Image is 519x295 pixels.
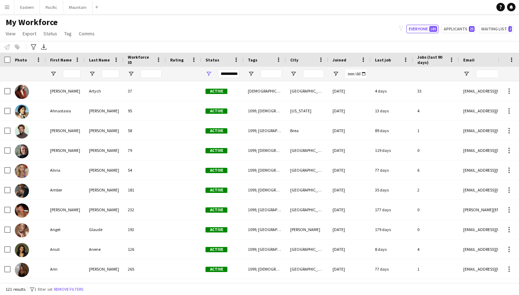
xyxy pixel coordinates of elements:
[413,81,459,101] div: 33
[61,29,74,38] a: Tag
[328,259,371,279] div: [DATE]
[124,101,166,120] div: 95
[371,81,413,101] div: 4 days
[463,57,475,63] span: Email
[124,121,166,140] div: 58
[413,200,459,219] div: 0
[85,200,124,219] div: [PERSON_NAME]
[15,223,29,237] img: Angel Glaude
[417,54,446,65] span: Jobs (last 90 days)
[15,263,29,277] img: Arin Gasiorek
[345,70,366,78] input: Joined Filter Input
[328,180,371,200] div: [DATE]
[46,121,85,140] div: [PERSON_NAME]
[15,144,29,158] img: Alex Waguespack
[205,148,227,153] span: Active
[124,180,166,200] div: 181
[413,259,459,279] div: 1
[290,57,298,63] span: City
[371,141,413,160] div: 119 days
[261,70,282,78] input: Tags Filter Input
[23,30,36,37] span: Export
[89,57,110,63] span: Last Name
[205,227,227,232] span: Active
[29,43,38,51] app-action-btn: Advanced filters
[85,141,124,160] div: [PERSON_NAME]
[15,243,29,257] img: Anuli Anene
[15,85,29,99] img: Agnes Artych
[244,160,286,180] div: 1099, [DEMOGRAPHIC_DATA], [GEOGRAPHIC_DATA], [GEOGRAPHIC_DATA], Travel Team
[413,180,459,200] div: 2
[413,121,459,140] div: 1
[463,71,470,77] button: Open Filter Menu
[371,101,413,120] div: 13 days
[124,81,166,101] div: 37
[89,71,95,77] button: Open Filter Menu
[46,220,85,239] div: Angel
[371,160,413,180] div: 77 days
[328,240,371,259] div: [DATE]
[244,180,286,200] div: 1099, [DEMOGRAPHIC_DATA], [GEOGRAPHIC_DATA], [GEOGRAPHIC_DATA]
[479,25,513,33] button: Waiting list2
[40,43,48,51] app-action-btn: Export XLSX
[85,259,124,279] div: [PERSON_NAME]
[328,101,371,120] div: [DATE]
[413,101,459,120] div: 4
[3,29,18,38] a: View
[244,259,286,279] div: 1099, [DEMOGRAPHIC_DATA], [GEOGRAPHIC_DATA], [GEOGRAPHIC_DATA]
[205,168,227,173] span: Active
[375,57,391,63] span: Last job
[46,101,85,120] div: Ahnastasia
[328,220,371,239] div: [DATE]
[413,220,459,239] div: 0
[371,200,413,219] div: 177 days
[205,247,227,252] span: Active
[15,203,29,218] img: Anabel Carroll
[205,57,219,63] span: Status
[205,207,227,213] span: Active
[286,121,328,140] div: Brea
[85,121,124,140] div: [PERSON_NAME]
[328,81,371,101] div: [DATE]
[413,240,459,259] div: 4
[333,71,339,77] button: Open Filter Menu
[15,164,29,178] img: Alivia Murdoch
[63,70,80,78] input: First Name Filter Input
[46,259,85,279] div: Arin
[124,259,166,279] div: 265
[286,81,328,101] div: [GEOGRAPHIC_DATA]
[406,25,439,33] button: Everyone185
[413,141,459,160] div: 0
[303,70,324,78] input: City Filter Input
[290,71,297,77] button: Open Filter Menu
[286,141,328,160] div: [GEOGRAPHIC_DATA]
[128,71,134,77] button: Open Filter Menu
[6,17,58,28] span: My Workforce
[124,141,166,160] div: 79
[286,259,328,279] div: [GEOGRAPHIC_DATA]
[205,108,227,114] span: Active
[371,220,413,239] div: 179 days
[124,220,166,239] div: 192
[102,70,119,78] input: Last Name Filter Input
[76,29,97,38] a: Comms
[128,54,153,65] span: Workforce ID
[244,220,286,239] div: 1099, [GEOGRAPHIC_DATA], [DEMOGRAPHIC_DATA], South
[46,81,85,101] div: [PERSON_NAME]
[46,240,85,259] div: Anuli
[328,141,371,160] div: [DATE]
[20,29,39,38] a: Export
[141,70,162,78] input: Workforce ID Filter Input
[508,26,512,32] span: 2
[15,124,29,138] img: Alex Segura Lozano
[205,128,227,134] span: Active
[244,240,286,259] div: 1099, [GEOGRAPHIC_DATA], [DEMOGRAPHIC_DATA], South
[244,81,286,101] div: [DEMOGRAPHIC_DATA], [US_STATE], Northeast, Travel Team, W2
[79,30,95,37] span: Comms
[85,101,124,120] div: [PERSON_NAME]
[469,26,475,32] span: 25
[244,101,286,120] div: 1099, [DEMOGRAPHIC_DATA], [US_STATE], Northeast
[41,29,60,38] a: Status
[124,160,166,180] div: 54
[286,101,328,120] div: [US_STATE]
